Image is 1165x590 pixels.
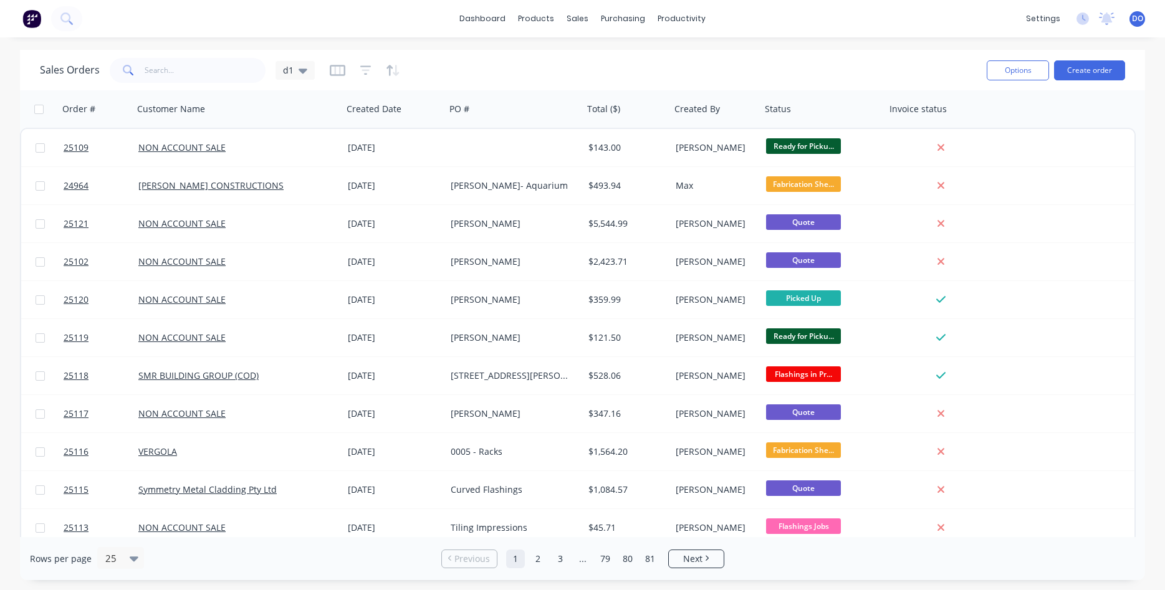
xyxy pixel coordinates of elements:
div: [PERSON_NAME] [676,445,752,458]
div: [DATE] [348,179,441,192]
div: [PERSON_NAME] [676,141,752,154]
a: Page 2 [529,550,547,568]
h1: Sales Orders [40,64,100,76]
div: $359.99 [588,293,662,306]
div: [PERSON_NAME] [676,521,752,534]
div: [PERSON_NAME] [676,331,752,344]
a: NON ACCOUNT SALE [138,141,226,153]
div: Total ($) [587,103,620,115]
span: 25121 [64,217,89,230]
span: Fabrication She... [766,176,841,192]
div: Invoice status [889,103,947,115]
div: $1,564.20 [588,445,662,458]
a: Page 79 [596,550,615,568]
div: [PERSON_NAME] [451,217,572,230]
div: [DATE] [348,255,441,268]
div: [STREET_ADDRESS][PERSON_NAME] [451,369,572,382]
a: NON ACCOUNT SALE [138,255,226,267]
span: DO [1132,13,1143,24]
div: [DATE] [348,445,441,458]
a: Page 3 [551,550,570,568]
span: 25118 [64,369,89,382]
div: [DATE] [348,141,441,154]
div: [PERSON_NAME] [676,217,752,230]
div: productivity [651,9,712,28]
a: NON ACCOUNT SALE [138,407,226,419]
div: $347.16 [588,407,662,420]
img: Factory [22,9,41,28]
a: [PERSON_NAME] CONSTRUCTIONS [138,179,284,191]
div: [DATE] [348,293,441,306]
div: products [512,9,560,28]
div: Customer Name [137,103,205,115]
a: 25120 [64,281,138,318]
a: Previous page [442,553,497,565]
div: Created By [674,103,720,115]
button: Options [987,60,1049,80]
span: Ready for Picku... [766,138,841,154]
a: 25118 [64,357,138,394]
a: dashboard [453,9,512,28]
a: 25102 [64,243,138,280]
a: 25115 [64,471,138,508]
a: NON ACCOUNT SALE [138,521,226,533]
a: 25113 [64,509,138,546]
a: 25117 [64,395,138,432]
button: Create order [1054,60,1125,80]
span: d1 [283,64,294,77]
div: settings [1020,9,1067,28]
a: 25116 [64,433,138,470]
a: 25109 [64,129,138,166]
span: 25102 [64,255,89,268]
span: 25113 [64,521,89,534]
div: [PERSON_NAME] [676,407,752,420]
a: Next page [669,553,724,565]
a: Jump forward [573,550,592,568]
span: Quote [766,214,841,230]
span: Rows per page [30,553,92,565]
input: Search... [145,58,266,83]
span: 25115 [64,483,89,496]
ul: Pagination [436,550,729,568]
div: $528.06 [588,369,662,382]
div: [DATE] [348,369,441,382]
span: 24964 [64,179,89,192]
span: Flashings in Pr... [766,366,841,382]
a: Page 1 is your current page [506,550,525,568]
span: Flashings Jobs [766,518,841,534]
span: 25120 [64,293,89,306]
a: NON ACCOUNT SALE [138,217,226,229]
div: Created Date [347,103,401,115]
span: Quote [766,404,841,420]
div: [PERSON_NAME] [676,369,752,382]
div: [PERSON_NAME] [676,483,752,496]
div: Status [765,103,791,115]
div: $2,423.71 [588,255,662,268]
span: 25117 [64,407,89,420]
a: 25119 [64,319,138,356]
a: NON ACCOUNT SALE [138,331,226,343]
span: 25109 [64,141,89,154]
div: [DATE] [348,483,441,496]
a: 25121 [64,205,138,242]
div: purchasing [595,9,651,28]
a: VERGOLA [138,445,177,457]
span: 25116 [64,445,89,458]
div: [DATE] [348,217,441,230]
div: Curved Flashings [451,483,572,496]
div: $121.50 [588,331,662,344]
span: Ready for Picku... [766,328,841,344]
a: Page 80 [618,550,637,568]
div: Tiling Impressions [451,521,572,534]
span: Next [683,553,702,565]
div: $5,544.99 [588,217,662,230]
div: [DATE] [348,331,441,344]
div: [DATE] [348,521,441,534]
div: $45.71 [588,521,662,534]
div: [PERSON_NAME] [451,255,572,268]
div: [PERSON_NAME] [676,293,752,306]
span: Quote [766,252,841,268]
span: Fabrication She... [766,442,841,458]
div: [PERSON_NAME] [451,331,572,344]
span: Picked Up [766,290,841,306]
